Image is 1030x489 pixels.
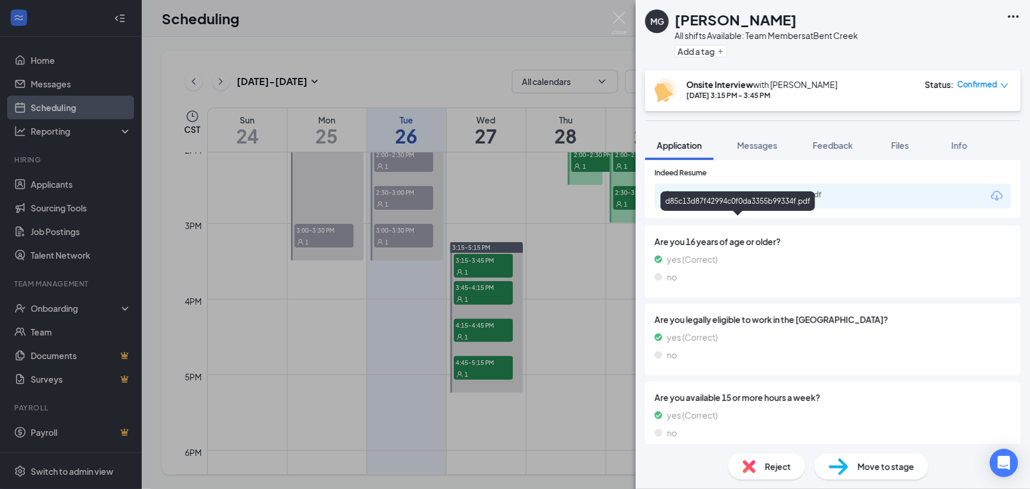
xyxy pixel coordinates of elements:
[858,460,914,473] span: Move to stage
[957,79,998,90] span: Confirmed
[951,140,967,151] span: Info
[655,391,1011,404] span: Are you available 15 or more hours a week?
[1006,9,1021,24] svg: Ellipses
[667,348,677,361] span: no
[990,449,1018,477] div: Open Intercom Messenger
[1000,81,1009,90] span: down
[737,140,777,151] span: Messages
[667,409,718,422] span: yes (Correct)
[655,168,707,179] span: Indeed Resume
[650,15,664,27] div: MG
[717,48,724,55] svg: Plus
[990,189,1004,203] svg: Download
[686,90,838,100] div: [DATE] 3:15 PM - 3:45 PM
[675,30,858,41] div: All shifts Available: Team Members at Bent Creek
[675,9,797,30] h1: [PERSON_NAME]
[667,270,677,283] span: no
[667,253,718,266] span: yes (Correct)
[676,190,841,200] div: d85c13d87f42994c0f0da3355b99334f.pdf
[655,313,1011,326] span: Are you legally eligible to work in the [GEOGRAPHIC_DATA]?
[667,331,718,344] span: yes (Correct)
[657,140,702,151] span: Application
[686,79,753,90] b: Onsite Interview
[813,140,853,151] span: Feedback
[891,140,909,151] span: Files
[655,235,1011,248] span: Are you 16 years of age or older?
[925,79,954,90] div: Status :
[662,190,853,201] a: Paperclipd85c13d87f42994c0f0da3355b99334f.pdf
[675,45,727,57] button: PlusAdd a tag
[686,79,838,90] div: with [PERSON_NAME]
[667,426,677,439] span: no
[662,190,671,200] svg: Paperclip
[765,460,791,473] span: Reject
[660,191,815,211] div: d85c13d87f42994c0f0da3355b99334f.pdf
